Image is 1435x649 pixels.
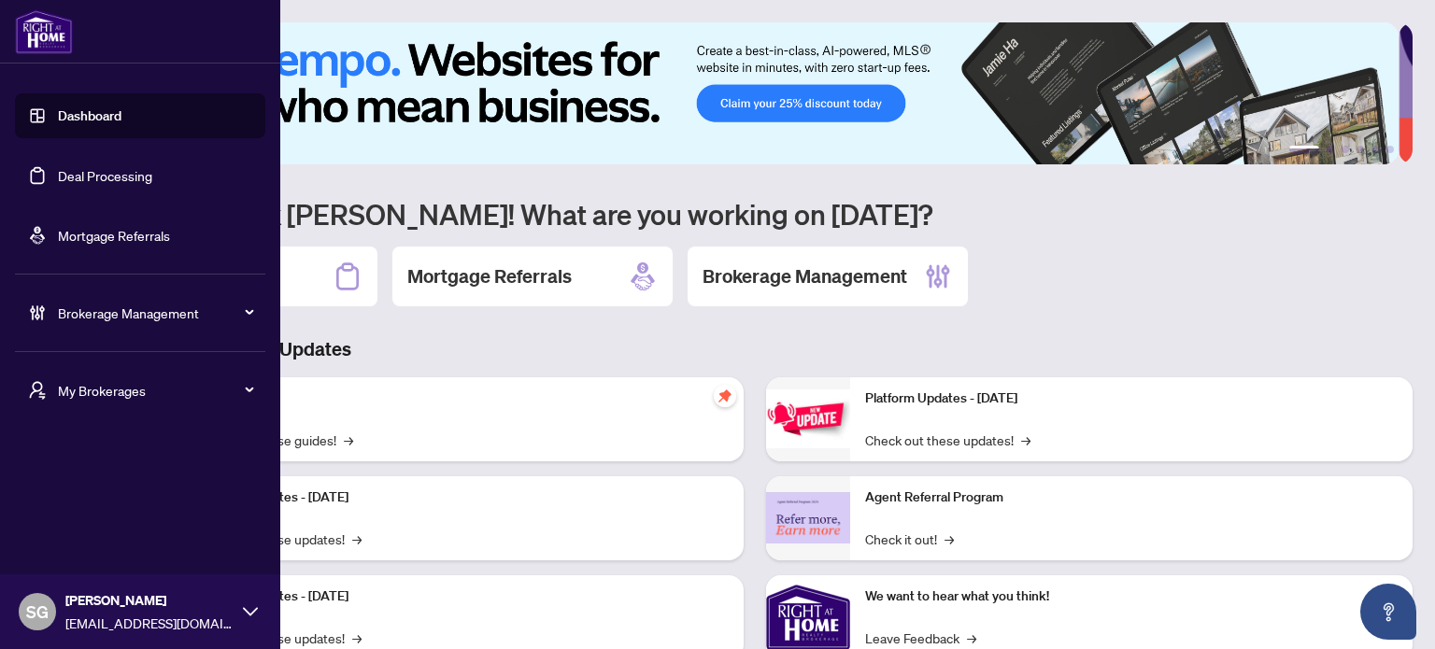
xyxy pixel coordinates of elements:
span: → [1021,430,1030,450]
span: SG [26,599,49,625]
span: [PERSON_NAME] [65,590,234,611]
a: Check out these updates!→ [865,430,1030,450]
h1: Welcome back [PERSON_NAME]! What are you working on [DATE]? [97,196,1413,232]
button: 6 [1386,146,1394,153]
span: pushpin [714,385,736,407]
span: → [967,628,976,648]
button: Open asap [1360,584,1416,640]
span: My Brokerages [58,380,252,401]
img: Agent Referral Program [766,492,850,543]
img: Platform Updates - June 23, 2025 [766,389,850,448]
img: Slide 0 [97,22,1399,164]
span: Brokerage Management [58,303,252,323]
p: Platform Updates - [DATE] [865,388,1398,409]
p: Platform Updates - [DATE] [196,487,729,508]
p: Platform Updates - [DATE] [196,586,729,607]
span: → [945,529,954,549]
h3: Brokerage & Industry Updates [97,336,1413,362]
button: 5 [1371,146,1379,153]
button: 2 [1327,146,1334,153]
a: Dashboard [58,107,121,124]
img: logo [15,9,73,54]
a: Mortgage Referrals [58,227,170,244]
span: [EMAIL_ADDRESS][DOMAIN_NAME] [65,613,234,633]
span: → [352,628,362,648]
h2: Brokerage Management [703,263,907,289]
p: Self-Help [196,388,729,409]
p: Agent Referral Program [865,487,1398,508]
p: We want to hear what you think! [865,586,1398,607]
button: 3 [1342,146,1349,153]
a: Check it out!→ [865,529,954,549]
span: → [344,430,353,450]
h2: Mortgage Referrals [407,263,572,289]
span: user-switch [28,381,47,400]
button: 1 [1289,146,1319,153]
span: → [352,529,362,549]
button: 4 [1357,146,1364,153]
a: Deal Processing [58,167,152,184]
a: Leave Feedback→ [865,628,976,648]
